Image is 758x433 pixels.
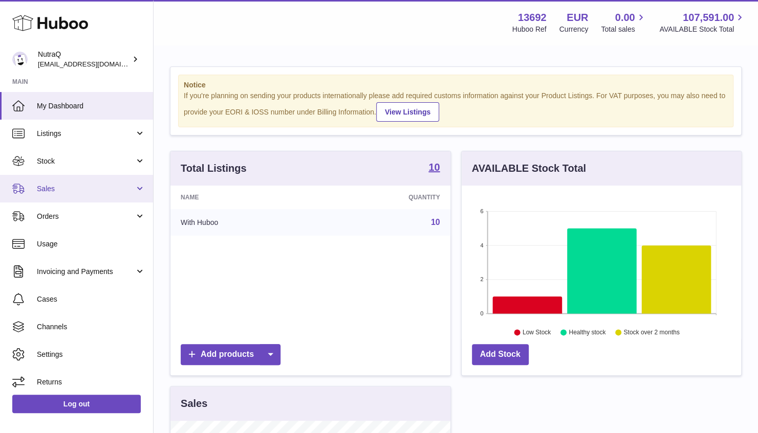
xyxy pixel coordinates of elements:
span: [EMAIL_ADDRESS][DOMAIN_NAME] [38,60,150,68]
a: 107,591.00 AVAILABLE Stock Total [659,11,746,34]
span: Listings [37,129,135,139]
div: Currency [559,25,589,34]
a: Log out [12,395,141,413]
span: Total sales [601,25,646,34]
span: Settings [37,350,145,359]
h3: Total Listings [181,162,247,175]
span: 0.00 [615,11,635,25]
a: Add products [181,344,280,365]
text: Healthy stock [569,329,606,336]
strong: 13692 [518,11,547,25]
a: 0.00 Total sales [601,11,646,34]
span: Stock [37,156,135,166]
strong: EUR [567,11,588,25]
a: 10 [428,162,440,174]
th: Name [170,186,318,209]
span: Invoicing and Payments [37,267,135,277]
text: 4 [480,242,483,248]
h3: AVAILABLE Stock Total [472,162,586,175]
div: NutraQ [38,50,130,69]
h3: Sales [181,397,207,411]
span: AVAILABLE Stock Total [659,25,746,34]
span: Usage [37,239,145,249]
a: View Listings [376,102,439,122]
span: My Dashboard [37,101,145,111]
img: log@nutraq.com [12,52,28,67]
div: Huboo Ref [512,25,547,34]
span: Channels [37,322,145,332]
span: Returns [37,377,145,387]
span: Cases [37,294,145,304]
span: Orders [37,212,135,221]
text: Low Stock [522,329,551,336]
div: If you're planning on sending your products internationally please add required customs informati... [184,91,728,122]
text: 2 [480,276,483,282]
th: Quantity [318,186,450,209]
strong: Notice [184,80,728,90]
strong: 10 [428,162,440,172]
span: Sales [37,184,135,194]
text: Stock over 2 months [623,329,679,336]
td: With Huboo [170,209,318,236]
text: 6 [480,208,483,214]
text: 0 [480,310,483,316]
a: Add Stock [472,344,529,365]
span: 107,591.00 [683,11,734,25]
a: 10 [431,218,440,226]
